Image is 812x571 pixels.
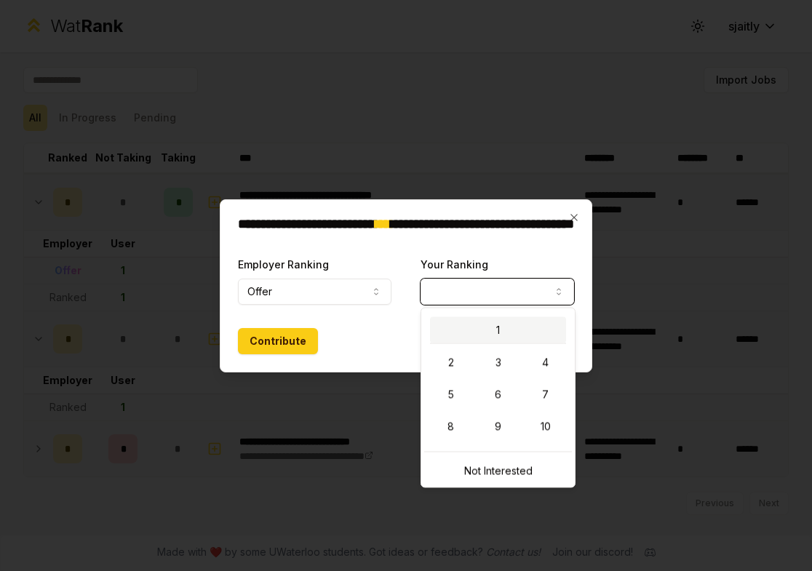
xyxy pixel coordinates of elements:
[541,420,551,434] span: 10
[495,420,501,434] span: 9
[542,388,549,402] span: 7
[542,356,549,370] span: 4
[238,258,329,271] label: Employer Ranking
[421,258,488,271] label: Your Ranking
[448,356,454,370] span: 2
[495,388,501,402] span: 6
[448,388,454,402] span: 5
[238,328,318,354] button: Contribute
[495,356,501,370] span: 3
[464,464,533,479] span: Not Interested
[447,420,454,434] span: 8
[496,323,500,338] span: 1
